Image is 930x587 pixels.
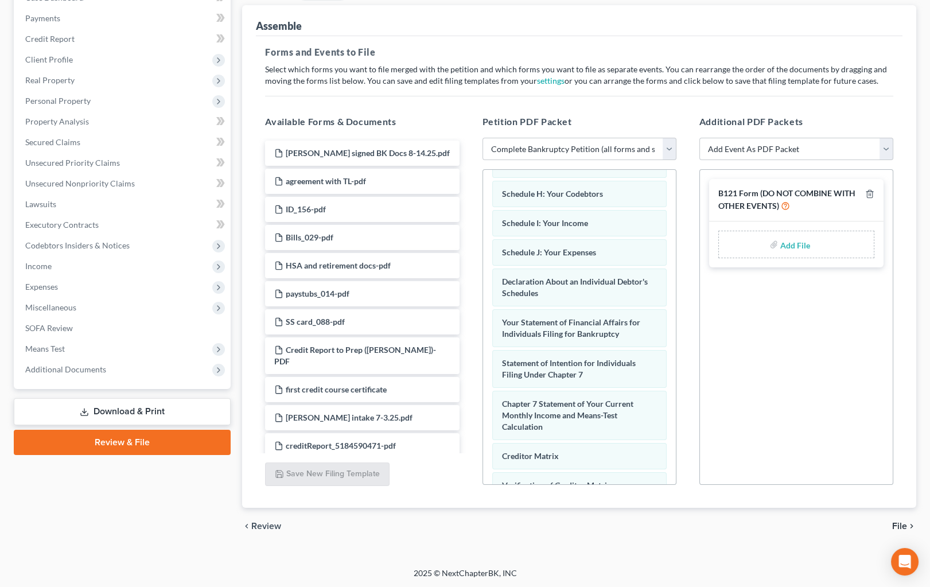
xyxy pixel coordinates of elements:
span: ID_156-pdf [286,204,326,214]
span: Verification of Creditor Matrix [502,480,612,490]
span: Credit Report [25,34,75,44]
h5: Additional PDF Packets [699,115,893,129]
span: paystubs_014-pdf [286,289,349,298]
a: SOFA Review [16,318,231,339]
span: Secured Claims [25,137,80,147]
span: Unsecured Priority Claims [25,158,120,168]
i: chevron_right [907,522,916,531]
span: Expenses [25,282,58,291]
span: Schedule J: Your Expenses [502,247,596,257]
span: [PERSON_NAME] intake 7-3.25.pdf [286,413,413,422]
span: Review [251,522,281,531]
span: creditReport_5184590471-pdf [286,441,396,450]
span: Petition PDF Packet [482,116,572,127]
span: Income [25,261,52,271]
span: File [892,522,907,531]
a: Payments [16,8,231,29]
span: Bills_029-pdf [286,232,333,242]
span: Personal Property [25,96,91,106]
span: Client Profile [25,55,73,64]
span: HSA and retirement docs-pdf [286,261,391,270]
span: Creditor Matrix [502,451,559,461]
span: Executory Contracts [25,220,99,230]
span: agreement with TL-pdf [286,176,366,186]
a: Review & File [14,430,231,455]
span: Codebtors Insiders & Notices [25,240,130,250]
span: Declaration About an Individual Debtor's Schedules [502,277,648,298]
span: Real Property [25,75,75,85]
button: Save New Filing Template [265,462,390,487]
span: SOFA Review [25,323,73,333]
div: Assemble [256,19,302,33]
p: Select which forms you want to file merged with the petition and which forms you want to file as ... [265,64,893,87]
span: Unsecured Nonpriority Claims [25,178,135,188]
a: Credit Report [16,29,231,49]
span: Means Test [25,344,65,353]
a: settings [537,76,565,85]
span: SS card_088-pdf [286,317,345,326]
a: Unsecured Priority Claims [16,153,231,173]
span: Miscellaneous [25,302,76,312]
i: chevron_left [242,522,251,531]
span: Schedule H: Your Codebtors [502,189,603,199]
span: first credit course certificate [286,384,387,394]
span: Payments [25,13,60,23]
span: Statement of Intention for Individuals Filing Under Chapter 7 [502,358,636,379]
a: Executory Contracts [16,215,231,235]
a: Download & Print [14,398,231,425]
span: Your Statement of Financial Affairs for Individuals Filing for Bankruptcy [502,317,640,339]
a: Property Analysis [16,111,231,132]
a: Unsecured Nonpriority Claims [16,173,231,194]
span: [PERSON_NAME] signed BK Docs 8-14.25.pdf [286,148,450,158]
span: Schedule I: Your Income [502,218,588,228]
span: Chapter 7 Statement of Your Current Monthly Income and Means-Test Calculation [502,399,633,431]
h5: Available Forms & Documents [265,115,459,129]
a: Secured Claims [16,132,231,153]
a: Lawsuits [16,194,231,215]
span: Lawsuits [25,199,56,209]
span: B121 Form (DO NOT COMBINE WITH OTHER EVENTS) [718,188,855,211]
span: Property Analysis [25,116,89,126]
h5: Forms and Events to File [265,45,893,59]
div: Open Intercom Messenger [891,548,919,576]
span: Additional Documents [25,364,106,374]
span: Credit Report to Prep ([PERSON_NAME])-PDF [274,345,436,366]
button: chevron_left Review [242,522,293,531]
